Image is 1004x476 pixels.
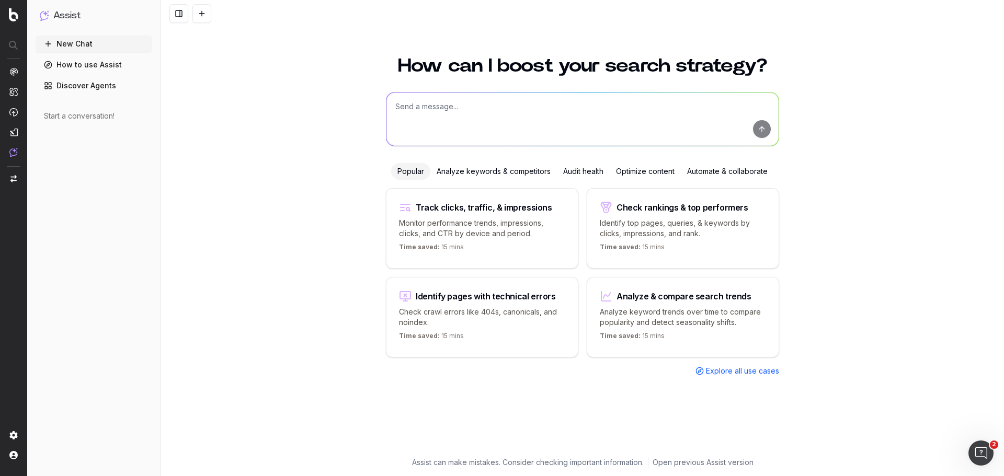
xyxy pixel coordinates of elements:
span: Time saved: [399,243,440,251]
span: Time saved: [600,332,641,340]
div: Identify pages with technical errors [416,292,556,300]
div: Automate & collaborate [681,163,774,180]
img: Studio [9,128,18,136]
p: 15 mins [399,243,464,256]
span: 2 [990,440,998,449]
span: Time saved: [600,243,641,251]
p: 15 mins [600,332,665,344]
span: Time saved: [399,332,440,340]
h1: Assist [53,8,81,23]
img: My account [9,451,18,459]
img: Analytics [9,67,18,76]
div: Optimize content [610,163,681,180]
button: New Chat [36,36,152,52]
button: Assist [40,8,148,23]
p: Monitor performance trends, impressions, clicks, and CTR by device and period. [399,218,565,239]
a: How to use Assist [36,56,152,73]
img: Botify logo [9,8,18,21]
div: Start a conversation! [44,111,144,121]
img: Assist [9,148,18,157]
p: Assist can make mistakes. Consider checking important information. [412,457,644,468]
a: Explore all use cases [695,366,779,376]
p: 15 mins [600,243,665,256]
div: Audit health [557,163,610,180]
img: Intelligence [9,87,18,96]
img: Assist [40,10,49,20]
iframe: Intercom live chat [968,440,994,466]
a: Discover Agents [36,77,152,94]
div: Check rankings & top performers [617,203,748,212]
img: Switch project [10,175,17,182]
p: Check crawl errors like 404s, canonicals, and noindex. [399,307,565,328]
p: Identify top pages, queries, & keywords by clicks, impressions, and rank. [600,218,766,239]
p: 15 mins [399,332,464,344]
img: Setting [9,431,18,439]
img: Activation [9,108,18,117]
span: Explore all use cases [706,366,779,376]
p: Analyze keyword trends over time to compare popularity and detect seasonality shifts. [600,307,766,328]
div: Track clicks, traffic, & impressions [416,203,552,212]
div: Analyze & compare search trends [617,292,751,300]
div: Popular [391,163,430,180]
h1: How can I boost your search strategy? [386,56,779,75]
div: Analyze keywords & competitors [430,163,557,180]
a: Open previous Assist version [653,457,754,468]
